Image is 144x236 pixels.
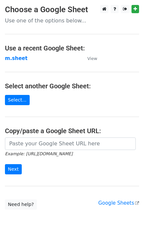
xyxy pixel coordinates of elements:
[5,95,30,105] a: Select...
[5,17,139,24] p: Use one of the options below...
[5,137,136,150] input: Paste your Google Sheet URL here
[5,82,139,90] h4: Select another Google Sheet:
[87,56,97,61] small: View
[5,199,37,210] a: Need help?
[5,5,139,15] h3: Choose a Google Sheet
[98,200,139,206] a: Google Sheets
[81,55,97,61] a: View
[5,127,139,135] h4: Copy/paste a Google Sheet URL:
[5,164,22,174] input: Next
[5,55,27,61] a: m.sheet
[5,44,139,52] h4: Use a recent Google Sheet:
[5,151,72,156] small: Example: [URL][DOMAIN_NAME]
